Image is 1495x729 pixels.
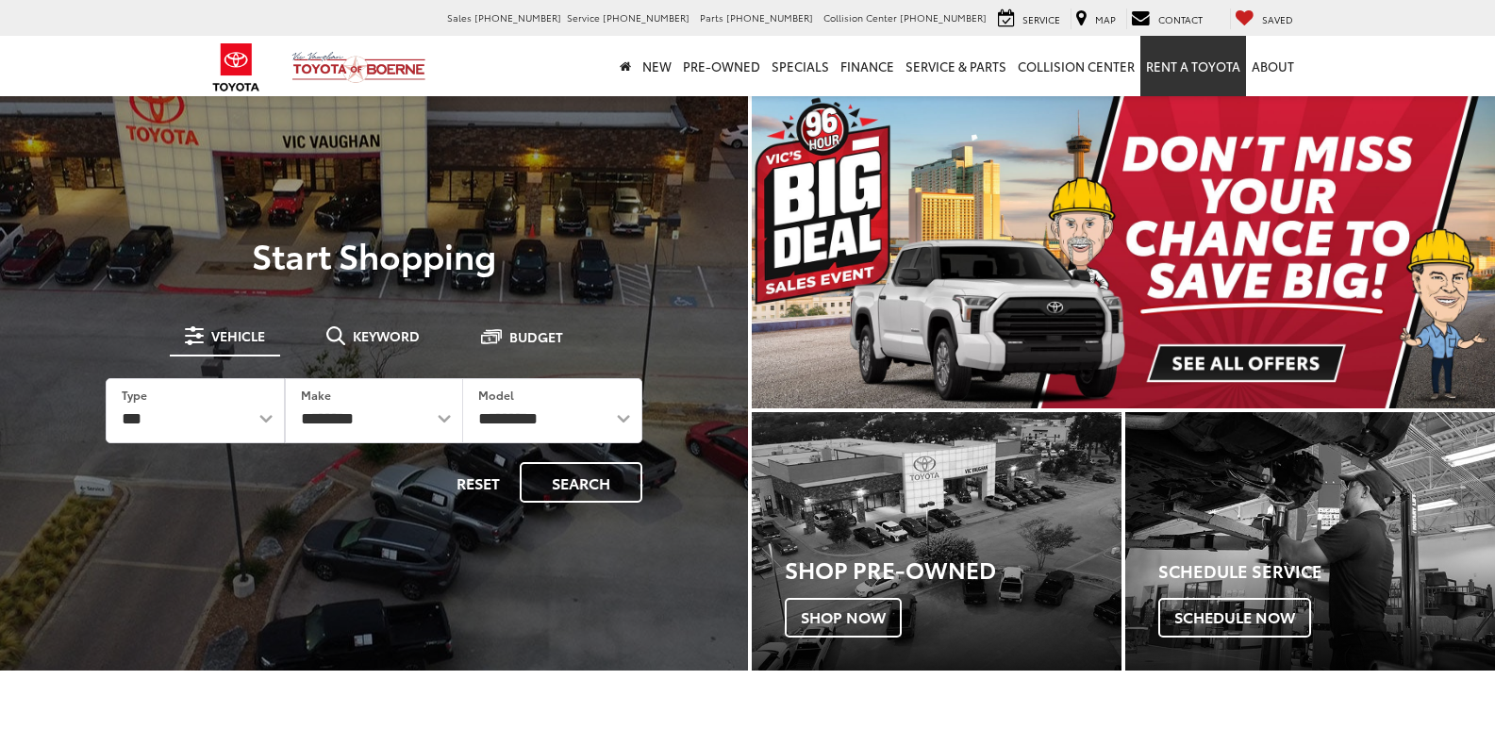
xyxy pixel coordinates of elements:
[440,462,516,503] button: Reset
[614,36,637,96] a: Home
[1012,36,1140,96] a: Collision Center
[603,10,689,25] span: [PHONE_NUMBER]
[474,10,561,25] span: [PHONE_NUMBER]
[1140,36,1246,96] a: Rent a Toyota
[1095,12,1116,26] span: Map
[201,37,272,98] img: Toyota
[79,236,669,273] p: Start Shopping
[509,330,563,343] span: Budget
[567,10,600,25] span: Service
[1125,412,1495,671] div: Toyota
[301,387,331,403] label: Make
[752,412,1121,671] div: Toyota
[785,598,902,638] span: Shop Now
[1158,12,1203,26] span: Contact
[993,8,1065,29] a: Service
[1246,36,1300,96] a: About
[1230,8,1298,29] a: My Saved Vehicles
[1022,12,1060,26] span: Service
[1125,412,1495,671] a: Schedule Service Schedule Now
[785,556,1121,581] h3: Shop Pre-Owned
[122,387,147,403] label: Type
[291,51,426,84] img: Vic Vaughan Toyota of Boerne
[1158,562,1495,581] h4: Schedule Service
[766,36,835,96] a: Specials
[447,10,472,25] span: Sales
[677,36,766,96] a: Pre-Owned
[1158,598,1311,638] span: Schedule Now
[900,36,1012,96] a: Service & Parts: Opens in a new tab
[1126,8,1207,29] a: Contact
[637,36,677,96] a: New
[353,329,420,342] span: Keyword
[752,412,1121,671] a: Shop Pre-Owned Shop Now
[900,10,987,25] span: [PHONE_NUMBER]
[835,36,900,96] a: Finance
[726,10,813,25] span: [PHONE_NUMBER]
[478,387,514,403] label: Model
[700,10,723,25] span: Parts
[1071,8,1121,29] a: Map
[520,462,642,503] button: Search
[1262,12,1293,26] span: Saved
[823,10,897,25] span: Collision Center
[211,329,265,342] span: Vehicle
